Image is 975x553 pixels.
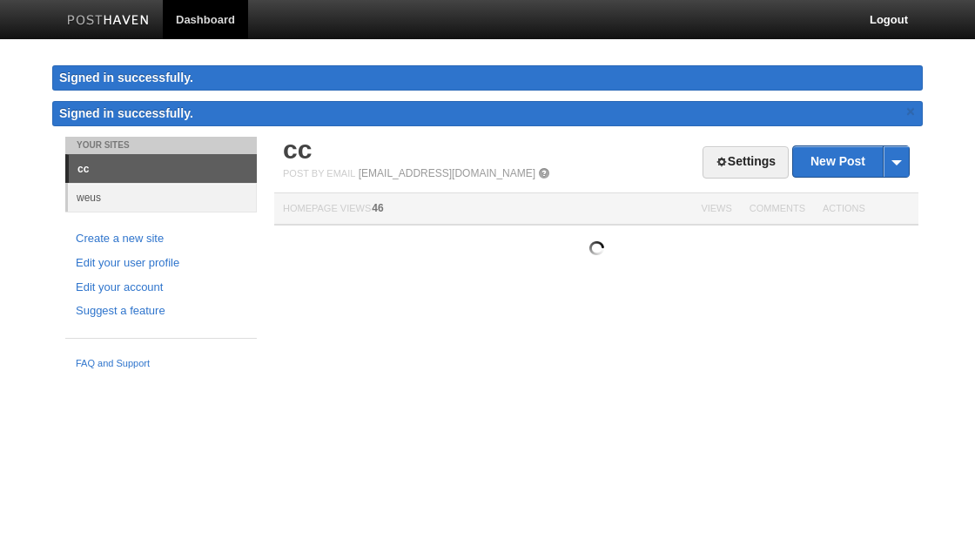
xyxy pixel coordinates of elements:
[814,193,918,226] th: Actions
[76,230,246,248] a: Create a new site
[359,167,535,179] a: [EMAIL_ADDRESS][DOMAIN_NAME]
[283,135,312,164] a: cc
[372,202,383,214] span: 46
[741,193,814,226] th: Comments
[703,146,789,179] a: Settings
[903,101,918,123] a: ×
[67,15,150,28] img: Posthaven-bar
[59,106,193,120] span: Signed in successfully.
[589,241,604,255] img: loading.gif
[68,183,257,212] a: weus
[283,168,355,179] span: Post by Email
[692,193,740,226] th: Views
[76,302,246,320] a: Suggest a feature
[76,356,246,372] a: FAQ and Support
[52,65,923,91] div: Signed in successfully.
[76,279,246,297] a: Edit your account
[69,155,257,183] a: cc
[76,254,246,273] a: Edit your user profile
[65,137,257,154] li: Your Sites
[274,193,692,226] th: Homepage Views
[793,146,909,177] a: New Post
